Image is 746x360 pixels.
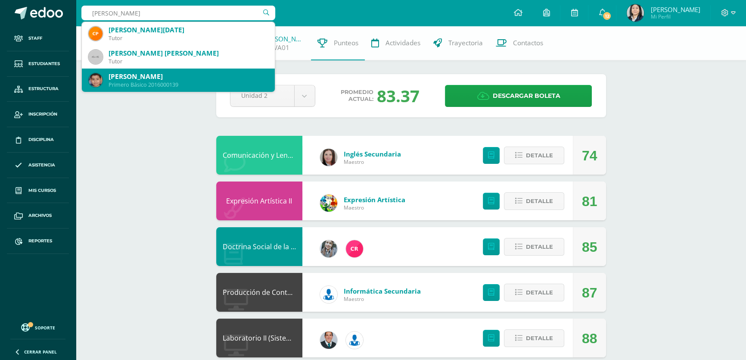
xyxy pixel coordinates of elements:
[582,319,597,358] div: 88
[7,127,69,153] a: Disciplina
[7,153,69,178] a: Asistencia
[223,288,339,297] a: Producción de Contenidos Digitales
[28,111,57,118] span: Inscripción
[7,178,69,203] a: Mis cursos
[627,4,644,22] img: ab5b52e538c9069687ecb61632cf326d.png
[448,38,483,47] span: Trayectoria
[344,287,421,295] a: Informática Secundaria
[344,158,401,166] span: Maestro
[504,284,564,301] button: Detalle
[346,332,363,349] img: 6ed6846fa57649245178fca9fc9a58dd.png
[7,26,69,51] a: Staff
[223,242,365,251] a: Doctrina Social de la [DEMOGRAPHIC_DATA]
[445,85,592,107] a: Descargar boleta
[513,38,543,47] span: Contactos
[89,50,103,64] img: 45x45
[109,81,268,88] div: Primero Básico 2016000139
[230,85,315,106] a: Unidad 2
[216,227,302,266] div: Doctrina Social de la Iglesia
[320,240,337,257] img: cba4c69ace659ae4cf02a5761d9a2473.png
[28,136,54,143] span: Disciplina
[526,239,553,255] span: Detalle
[526,285,553,301] span: Detalle
[504,329,564,347] button: Detalle
[7,203,69,229] a: Archivos
[28,212,52,219] span: Archivos
[346,240,363,257] img: 866c3f3dc5f3efb798120d7ad13644d9.png
[582,182,597,221] div: 81
[109,72,268,81] div: [PERSON_NAME]
[7,51,69,77] a: Estudiantes
[504,192,564,210] button: Detalle
[216,273,302,312] div: Producción de Contenidos Digitales
[526,193,553,209] span: Detalle
[7,77,69,102] a: Estructura
[216,136,302,175] div: Comunicación y Lenguaje L3 Inglés
[28,187,56,194] span: Mis cursos
[7,229,69,254] a: Reportes
[10,321,65,333] a: Soporte
[28,162,55,169] span: Asistencia
[320,332,337,349] img: 2306758994b507d40baaa54be1d4aa7e.png
[24,349,57,355] span: Cerrar panel
[89,73,103,87] img: 5577cbaaa2b104c9317c2689cd055617.png
[109,49,268,58] div: [PERSON_NAME] [PERSON_NAME]
[320,194,337,212] img: 159e24a6ecedfdf8f489544946a573f0.png
[216,182,302,220] div: Expresión Artística II
[582,136,597,175] div: 74
[320,286,337,303] img: 6ed6846fa57649245178fca9fc9a58dd.png
[223,150,335,160] a: Comunicación y Lenguaje L3 Inglés
[489,26,550,60] a: Contactos
[81,6,275,20] input: Busca un usuario...
[602,11,612,21] span: 12
[650,5,700,14] span: [PERSON_NAME]
[35,325,55,331] span: Soporte
[504,238,564,256] button: Detalle
[89,27,103,41] img: bc62207a21ec831e0770a736318dc039.png
[582,273,597,312] div: 87
[344,204,405,211] span: Maestro
[582,228,597,266] div: 85
[492,85,560,106] span: Descargar boleta
[226,196,292,206] a: Expresión Artística II
[28,60,60,67] span: Estudiantes
[427,26,489,60] a: Trayectoria
[385,38,420,47] span: Actividades
[241,85,283,106] span: Unidad 2
[320,149,337,166] img: 8af0450cf43d44e38c4a1497329761f3.png
[526,330,553,346] span: Detalle
[344,195,405,204] a: Expresión Artística
[504,147,564,164] button: Detalle
[28,238,52,244] span: Reportes
[261,43,289,52] a: 18BVA01
[311,26,365,60] a: Punteos
[377,85,420,107] span: 83.37
[216,319,302,357] div: Laboratorio II (Sistema Operativo Macintoch)
[650,13,700,20] span: Mi Perfil
[344,150,401,158] a: Inglés Secundaria
[7,102,69,127] a: Inscripción
[334,38,358,47] span: Punteos
[526,147,553,163] span: Detalle
[109,58,268,65] div: Tutor
[109,25,268,34] div: [PERSON_NAME][DATE]
[109,34,268,42] div: Tutor
[261,34,305,43] a: [PERSON_NAME]
[365,26,427,60] a: Actividades
[28,35,42,42] span: Staff
[341,89,373,103] span: Promedio actual:
[223,333,368,343] a: Laboratorio II (Sistema Operativo Macintoch)
[28,85,59,92] span: Estructura
[344,295,421,303] span: Maestro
